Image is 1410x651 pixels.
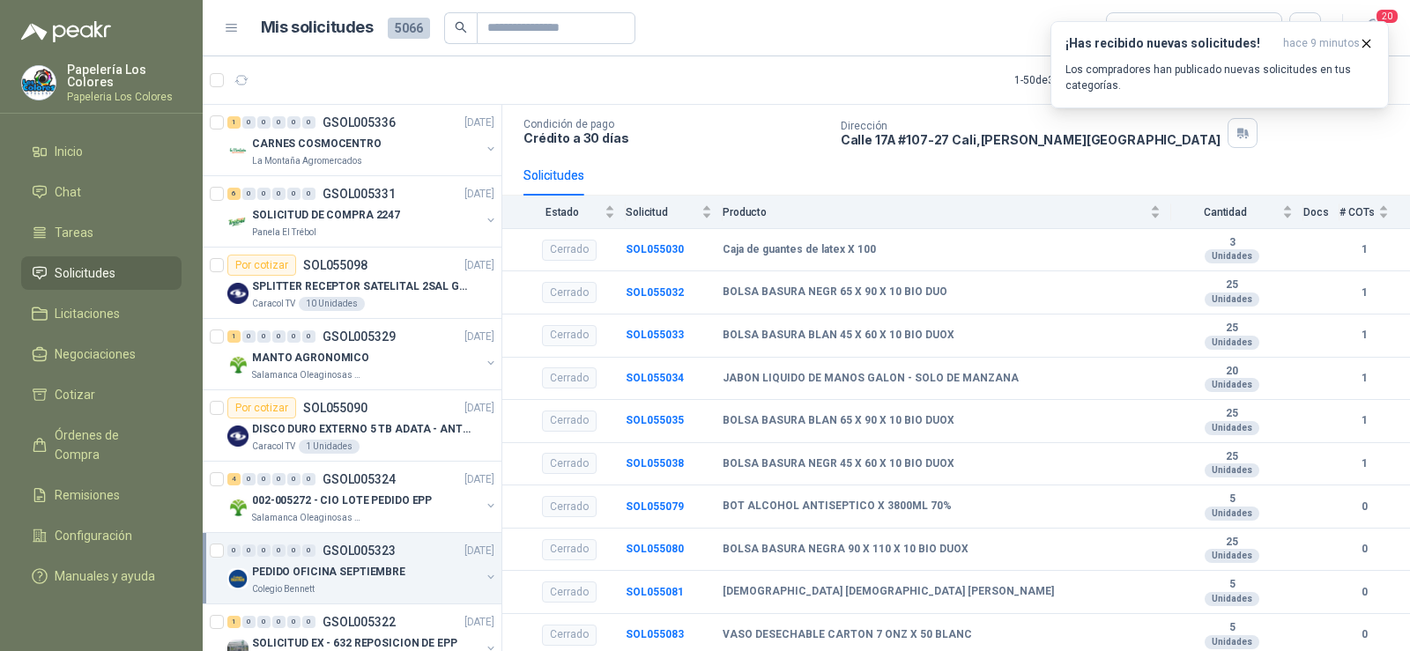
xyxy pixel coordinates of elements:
div: 10 Unidades [299,297,365,311]
button: 20 [1357,12,1389,44]
span: 5066 [388,18,430,39]
p: Los compradores han publicado nuevas solicitudes en tus categorías. [1065,62,1374,93]
b: 0 [1339,541,1389,558]
div: 6 [227,188,241,200]
a: SOL055030 [626,243,684,255]
div: 0 [287,616,301,628]
a: SOL055081 [626,586,684,598]
div: Unidades [1205,292,1259,307]
b: SOL055080 [626,543,684,555]
b: BOLSA BASURA NEGR 45 X 60 X 10 BIO DUOX [723,457,954,471]
a: 1 0 0 0 0 0 GSOL005336[DATE] Company LogoCARNES COSMOCENTROLa Montaña Agromercados [227,112,498,168]
a: Inicio [21,135,182,168]
p: MANTO AGRONOMICO [252,350,369,366]
p: [DATE] [464,257,494,274]
b: 0 [1339,584,1389,601]
div: 0 [242,473,256,485]
a: Por cotizarSOL055098[DATE] Company LogoSPLITTER RECEPTOR SATELITAL 2SAL GT-SP21Caracol TV10 Unidades [203,248,501,319]
img: Company Logo [227,425,249,447]
p: Condición de pago [523,118,827,130]
b: 20 [1171,365,1293,379]
p: 002-005272 - CIO LOTE PEDIDO EPP [252,492,432,509]
b: 25 [1171,450,1293,464]
span: Cotizar [55,385,95,404]
a: Tareas [21,216,182,249]
span: Manuales y ayuda [55,566,155,586]
h3: ¡Has recibido nuevas solicitudes! [1065,36,1276,51]
a: SOL055038 [626,457,684,470]
div: Unidades [1205,463,1259,477]
p: [DATE] [464,186,494,203]
div: Solicitudes [523,166,584,185]
div: 0 [272,116,286,129]
div: 0 [287,330,301,343]
p: Salamanca Oleaginosas SAS [252,511,363,525]
div: Cerrado [542,282,597,303]
a: 4 0 0 0 0 0 GSOL005324[DATE] Company Logo002-005272 - CIO LOTE PEDIDO EPPSalamanca Oleaginosas SAS [227,469,498,525]
div: Todas [1117,18,1154,38]
p: Papelería Los Colores [67,63,182,88]
div: 0 [257,616,271,628]
p: Salamanca Oleaginosas SAS [252,368,363,382]
p: [DATE] [464,115,494,131]
p: GSOL005331 [323,188,396,200]
img: Company Logo [227,354,249,375]
a: Negociaciones [21,337,182,371]
th: Docs [1303,196,1339,228]
div: 0 [302,330,315,343]
p: [DATE] [464,471,494,488]
b: [DEMOGRAPHIC_DATA] [DEMOGRAPHIC_DATA] [PERSON_NAME] [723,585,1054,599]
div: 4 [227,473,241,485]
a: Configuración [21,519,182,552]
div: Unidades [1205,507,1259,521]
div: Unidades [1205,592,1259,606]
b: BOLSA BASURA NEGR 65 X 90 X 10 BIO DUO [723,285,947,300]
a: Manuales y ayuda [21,559,182,593]
b: 5 [1171,492,1293,507]
b: 1 [1339,327,1389,344]
a: Solicitudes [21,256,182,290]
p: La Montaña Agromercados [252,154,362,168]
span: search [455,21,467,33]
b: 5 [1171,621,1293,635]
div: Unidades [1205,635,1259,649]
div: 0 [302,116,315,129]
span: Chat [55,182,81,202]
b: 1 [1339,455,1389,472]
p: GSOL005336 [323,116,396,129]
div: Por cotizar [227,255,296,276]
div: Cerrado [542,240,597,261]
a: SOL055083 [626,628,684,640]
a: SOL055035 [626,414,684,426]
b: BOLSA BASURA NEGRA 90 X 110 X 10 BIO DUOX [723,543,968,557]
span: 20 [1375,8,1399,25]
b: 0 [1339,626,1389,643]
b: JABON LIQUIDO DE MANOS GALON - SOLO DE MANZANA [723,372,1019,386]
a: Órdenes de Compra [21,418,182,471]
span: Licitaciones [55,304,120,323]
p: [DATE] [464,400,494,417]
b: VASO DESECHABLE CARTON 7 ONZ X 50 BLANC [723,628,972,642]
b: BOLSA BASURA BLAN 45 X 60 X 10 BIO DUOX [723,329,954,343]
div: Cerrado [542,367,597,388]
p: GSOL005322 [323,616,396,628]
a: SOL055032 [626,286,684,299]
div: Unidades [1205,249,1259,263]
span: Tareas [55,223,93,242]
th: # COTs [1339,196,1410,228]
p: Colegio Bennett [252,582,315,596]
div: 0 [257,188,271,200]
a: SOL055033 [626,329,684,341]
div: Unidades [1205,378,1259,392]
div: 0 [257,330,271,343]
img: Company Logo [227,568,249,589]
p: [DATE] [464,329,494,345]
div: 1 [227,116,241,129]
div: 0 [272,544,286,557]
div: 0 [242,188,256,200]
div: 0 [287,188,301,200]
